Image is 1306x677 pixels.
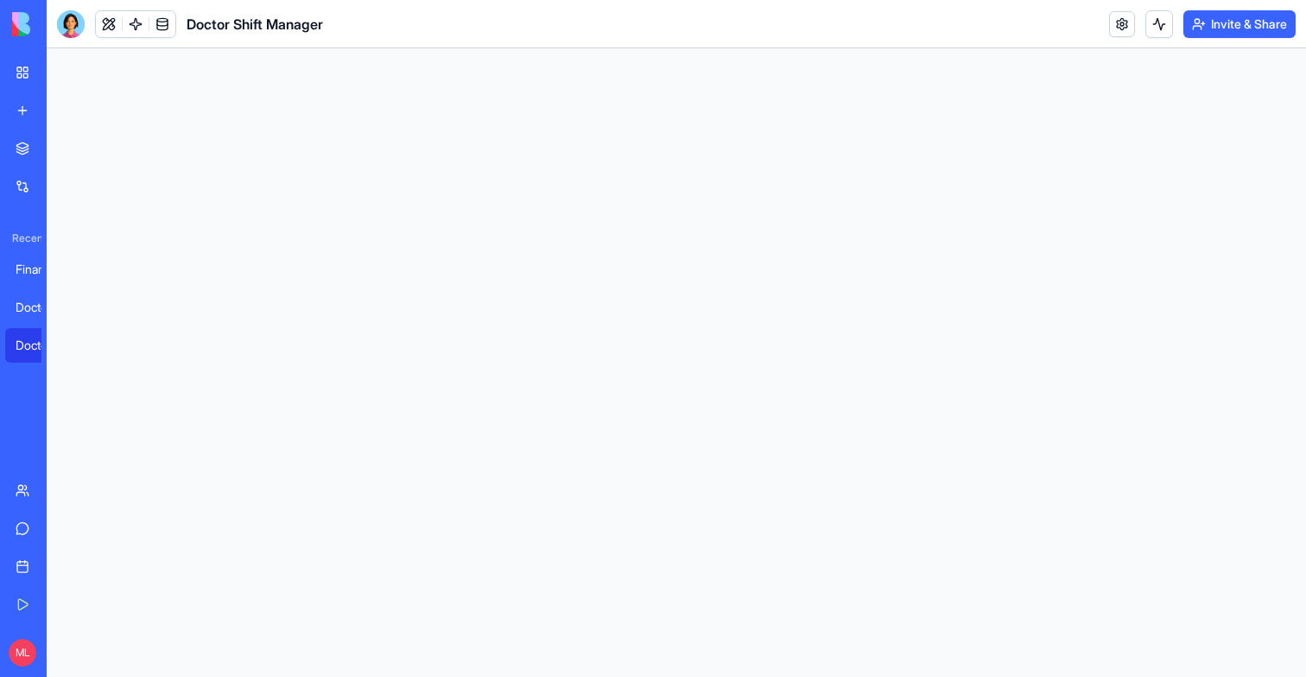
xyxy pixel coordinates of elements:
[5,290,74,325] a: Doctor Shift Manager
[9,639,36,667] span: ML
[1183,10,1296,38] button: Invite & Share
[187,14,323,35] span: Doctor Shift Manager
[12,12,119,36] img: logo
[16,261,64,278] div: Financial Data Tracker
[5,231,41,245] span: Recent
[16,299,64,316] div: Doctor Shift Manager
[16,337,64,354] div: Doctor Shift Manager
[5,328,74,363] a: Doctor Shift Manager
[5,252,74,287] a: Financial Data Tracker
